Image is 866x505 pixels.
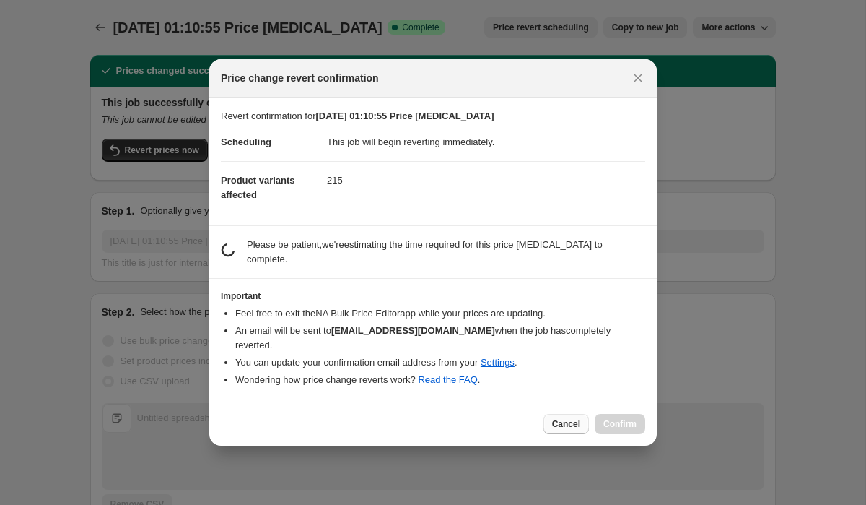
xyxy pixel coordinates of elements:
[481,357,515,368] a: Settings
[221,109,645,124] p: Revert confirmation for
[327,161,645,199] dd: 215
[331,325,495,336] b: [EMAIL_ADDRESS][DOMAIN_NAME]
[235,306,645,321] li: Feel free to exit the NA Bulk Price Editor app while your prices are updating.
[221,71,379,85] span: Price change revert confirmation
[221,175,295,200] span: Product variants affected
[235,355,645,370] li: You can update your confirmation email address from your .
[235,373,645,387] li: Wondering how price change reverts work? .
[628,68,648,88] button: Close
[235,324,645,353] li: An email will be sent to when the job has completely reverted .
[327,124,645,161] dd: This job will begin reverting immediately.
[543,414,589,434] button: Cancel
[247,238,645,267] p: Please be patient, we're estimating the time required for this price [MEDICAL_DATA] to complete.
[221,137,271,147] span: Scheduling
[221,290,645,302] h3: Important
[316,111,494,121] b: [DATE] 01:10:55 Price [MEDICAL_DATA]
[552,418,580,430] span: Cancel
[418,374,477,385] a: Read the FAQ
